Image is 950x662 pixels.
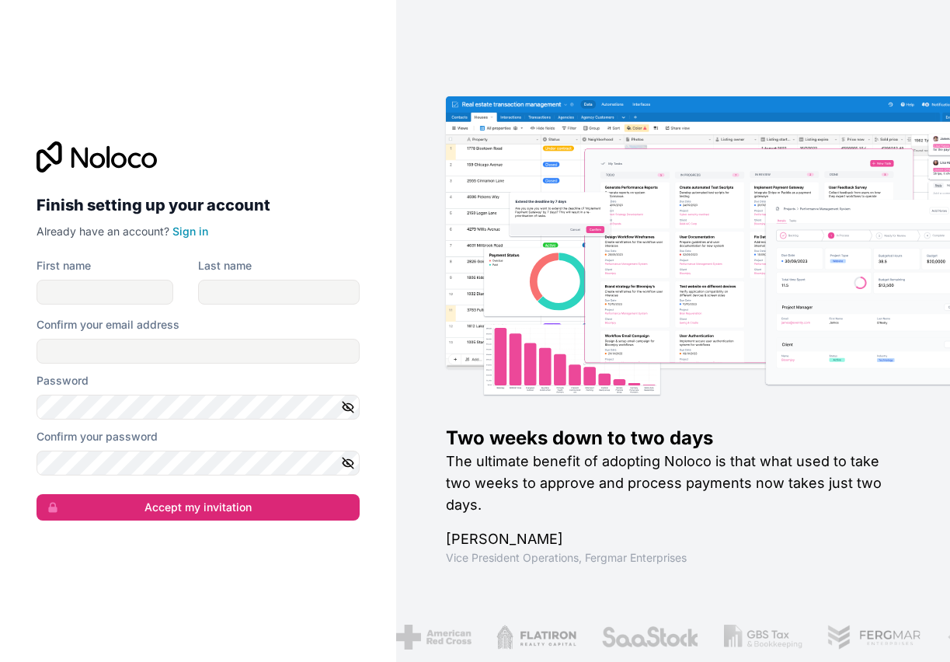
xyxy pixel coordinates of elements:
h2: The ultimate benefit of adopting Noloco is that what used to take two weeks to approve and proces... [446,451,900,516]
h1: Vice President Operations , Fergmar Enterprises [446,550,900,566]
img: /assets/gbstax-C-GtDUiK.png [724,625,803,650]
h1: Two weeks down to two days [446,426,900,451]
label: Confirm your email address [37,317,179,333]
span: Already have an account? [37,225,169,238]
input: family-name [198,280,360,305]
label: Password [37,373,89,388]
img: /assets/saastock-C6Zbiodz.png [601,625,699,650]
img: /assets/american-red-cross-BAupjrZR.png [396,625,472,650]
input: Password [37,395,360,420]
label: Confirm your password [37,429,158,444]
h2: Finish setting up your account [37,191,360,219]
h1: [PERSON_NAME] [446,528,900,550]
input: Confirm password [37,451,360,476]
input: given-name [37,280,173,305]
button: Accept my invitation [37,494,360,521]
label: First name [37,258,91,274]
input: Email address [37,339,360,364]
label: Last name [198,258,252,274]
img: /assets/flatiron-C8eUkumj.png [496,625,577,650]
a: Sign in [172,225,208,238]
img: /assets/fergmar-CudnrXN5.png [827,625,922,650]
